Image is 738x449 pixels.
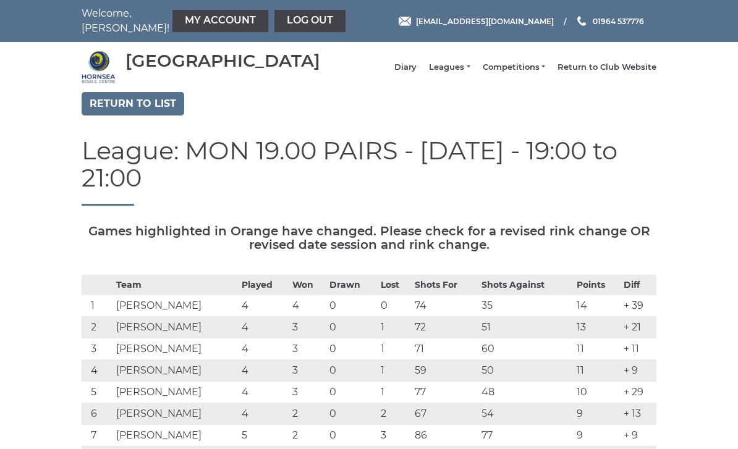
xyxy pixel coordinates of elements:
[378,295,412,317] td: 0
[574,338,621,360] td: 11
[574,295,621,317] td: 14
[82,6,310,36] nav: Welcome, [PERSON_NAME]!
[574,317,621,338] td: 13
[574,425,621,447] td: 9
[621,317,656,338] td: + 21
[82,360,113,382] td: 4
[82,92,184,115] a: Return to list
[289,382,326,403] td: 3
[593,16,644,25] span: 01964 537776
[478,403,574,425] td: 54
[378,360,412,382] td: 1
[621,360,656,382] td: + 9
[82,403,113,425] td: 6
[125,51,320,70] div: [GEOGRAPHIC_DATA]
[412,360,478,382] td: 59
[82,224,656,251] h5: Games highlighted in Orange have changed. Please check for a revised rink change OR revised date ...
[82,338,113,360] td: 3
[621,382,656,403] td: + 29
[429,62,470,73] a: Leagues
[326,295,377,317] td: 0
[239,295,289,317] td: 4
[412,425,478,447] td: 86
[172,10,268,32] a: My Account
[412,403,478,425] td: 67
[394,62,417,73] a: Diary
[416,16,554,25] span: [EMAIL_ADDRESS][DOMAIN_NAME]
[412,295,478,317] td: 74
[478,317,574,338] td: 51
[289,275,326,295] th: Won
[326,338,377,360] td: 0
[326,317,377,338] td: 0
[326,382,377,403] td: 0
[326,403,377,425] td: 0
[378,425,412,447] td: 3
[574,382,621,403] td: 10
[326,425,377,447] td: 0
[289,425,326,447] td: 2
[412,317,478,338] td: 72
[82,382,113,403] td: 5
[113,275,239,295] th: Team
[274,10,346,32] a: Log out
[82,50,116,84] img: Hornsea Bowls Centre
[478,275,574,295] th: Shots Against
[289,317,326,338] td: 3
[239,317,289,338] td: 4
[478,425,574,447] td: 77
[378,338,412,360] td: 1
[239,425,289,447] td: 5
[621,295,656,317] td: + 39
[239,382,289,403] td: 4
[621,338,656,360] td: + 11
[412,382,478,403] td: 77
[113,425,239,447] td: [PERSON_NAME]
[326,360,377,382] td: 0
[289,295,326,317] td: 4
[326,275,377,295] th: Drawn
[113,382,239,403] td: [PERSON_NAME]
[239,360,289,382] td: 4
[478,382,574,403] td: 48
[289,403,326,425] td: 2
[577,16,586,26] img: Phone us
[82,425,113,447] td: 7
[82,295,113,317] td: 1
[113,403,239,425] td: [PERSON_NAME]
[574,275,621,295] th: Points
[621,425,656,447] td: + 9
[575,15,644,27] a: Phone us 01964 537776
[239,338,289,360] td: 4
[113,317,239,338] td: [PERSON_NAME]
[239,275,289,295] th: Played
[378,275,412,295] th: Lost
[483,62,545,73] a: Competitions
[412,275,478,295] th: Shots For
[239,403,289,425] td: 4
[478,360,574,382] td: 50
[113,360,239,382] td: [PERSON_NAME]
[558,62,656,73] a: Return to Club Website
[113,338,239,360] td: [PERSON_NAME]
[574,360,621,382] td: 11
[412,338,478,360] td: 71
[621,403,656,425] td: + 13
[399,15,554,27] a: Email [EMAIL_ADDRESS][DOMAIN_NAME]
[289,360,326,382] td: 3
[378,403,412,425] td: 2
[621,275,656,295] th: Diff
[378,382,412,403] td: 1
[289,338,326,360] td: 3
[113,295,239,317] td: [PERSON_NAME]
[478,338,574,360] td: 60
[478,295,574,317] td: 35
[399,17,411,26] img: Email
[82,317,113,338] td: 2
[82,137,656,206] h1: League: MON 19.00 PAIRS - [DATE] - 19:00 to 21:00
[574,403,621,425] td: 9
[378,317,412,338] td: 1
